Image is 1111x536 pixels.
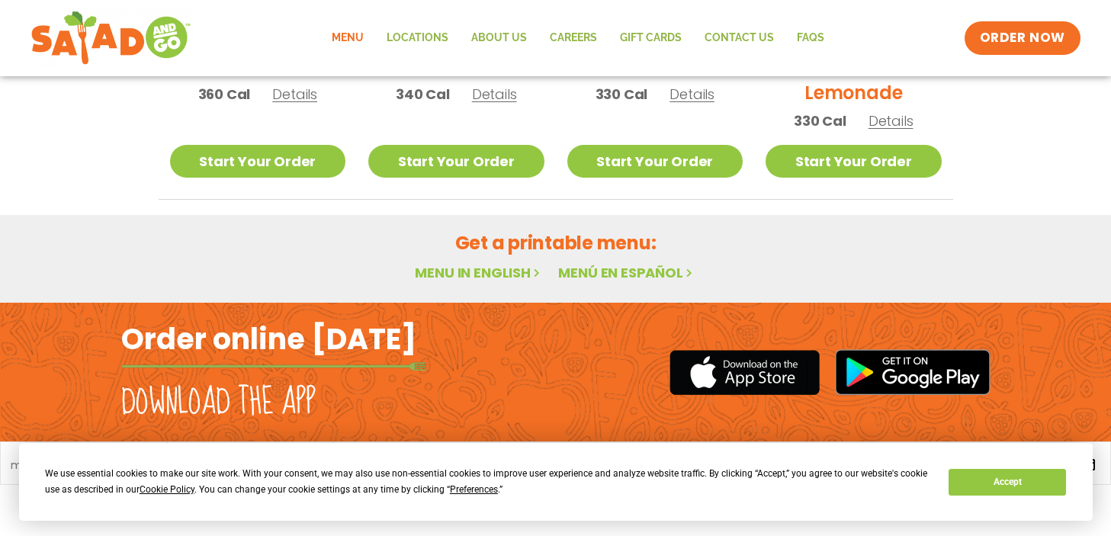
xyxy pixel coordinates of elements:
[965,21,1080,55] a: ORDER NOW
[140,484,194,495] span: Cookie Policy
[869,111,914,130] span: Details
[693,21,785,56] a: Contact Us
[669,348,820,397] img: appstore
[159,229,953,256] h2: Get a printable menu:
[11,460,156,470] a: meet chef [PERSON_NAME]
[766,145,942,178] a: Start Your Order
[121,320,416,358] h2: Order online [DATE]
[121,381,316,424] h2: Download the app
[608,21,693,56] a: GIFT CARDS
[396,84,450,104] span: 340 Cal
[567,145,743,178] a: Start Your Order
[272,85,317,104] span: Details
[472,85,517,104] span: Details
[835,349,991,395] img: google_play
[320,21,375,56] a: Menu
[669,85,714,104] span: Details
[596,84,648,104] span: 330 Cal
[980,29,1065,47] span: ORDER NOW
[538,21,608,56] a: Careers
[45,466,930,498] div: We use essential cookies to make our site work. With your consent, we may also use non-essential ...
[170,145,346,178] a: Start Your Order
[320,21,836,56] nav: Menu
[460,21,538,56] a: About Us
[19,443,1093,521] div: Cookie Consent Prompt
[794,111,846,131] span: 330 Cal
[450,484,498,495] span: Preferences
[31,8,191,69] img: new-SAG-logo-768×292
[949,469,1066,496] button: Accept
[368,145,544,178] a: Start Your Order
[785,21,836,56] a: FAQs
[375,21,460,56] a: Locations
[121,362,426,371] img: fork
[558,263,695,282] a: Menú en español
[198,84,251,104] span: 360 Cal
[415,263,543,282] a: Menu in English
